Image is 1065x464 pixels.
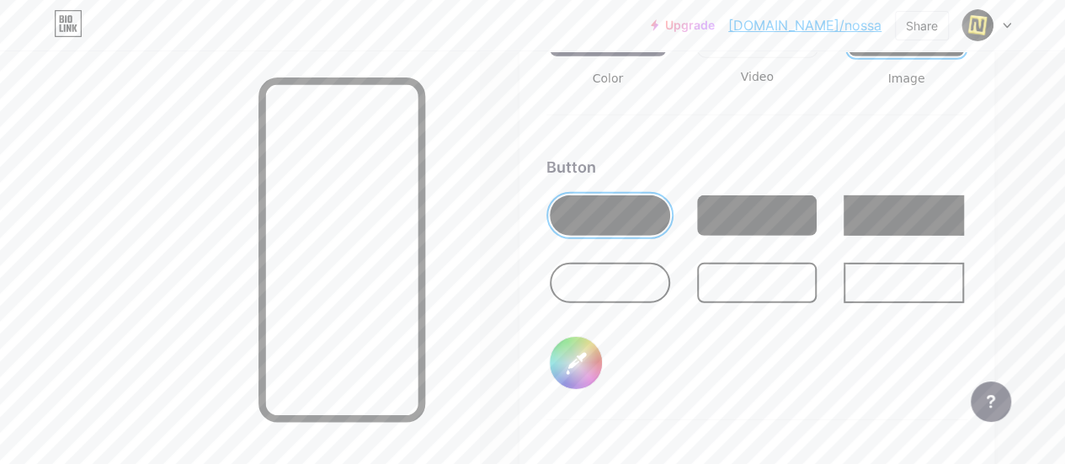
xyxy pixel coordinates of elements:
[845,70,967,88] span: Image
[728,15,881,35] a: [DOMAIN_NAME]/nossa
[651,19,715,32] a: Upgrade
[696,68,818,86] span: Video
[961,9,993,41] img: no ssa
[906,17,938,35] div: Share
[546,156,967,179] div: Button
[546,70,668,88] span: Color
